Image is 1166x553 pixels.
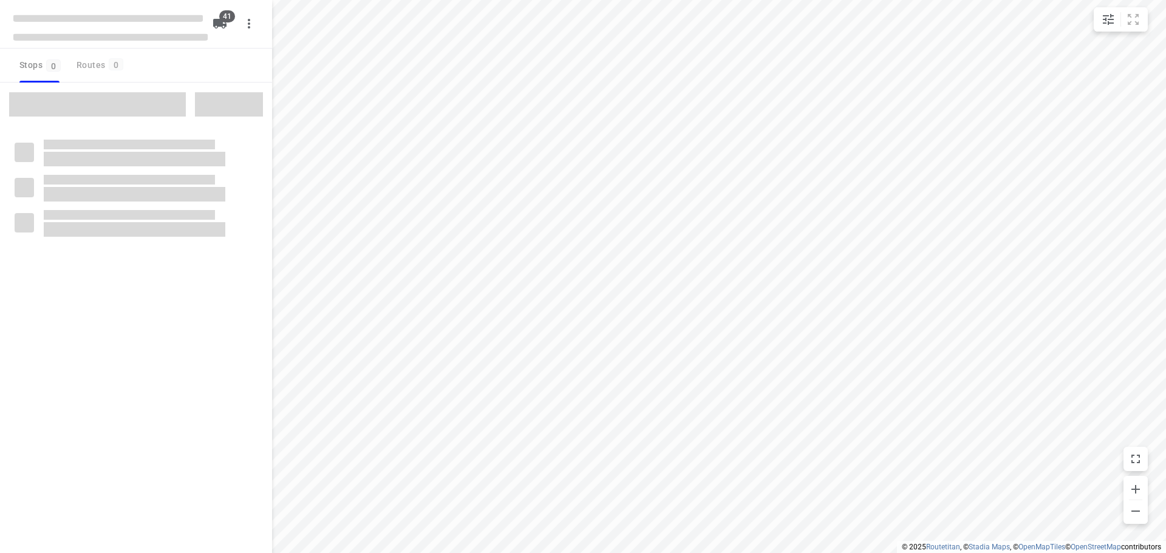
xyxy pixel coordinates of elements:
[1018,543,1065,551] a: OpenMapTiles
[1071,543,1121,551] a: OpenStreetMap
[969,543,1010,551] a: Stadia Maps
[1096,7,1120,32] button: Map settings
[902,543,1161,551] li: © 2025 , © , © © contributors
[1094,7,1148,32] div: small contained button group
[926,543,960,551] a: Routetitan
